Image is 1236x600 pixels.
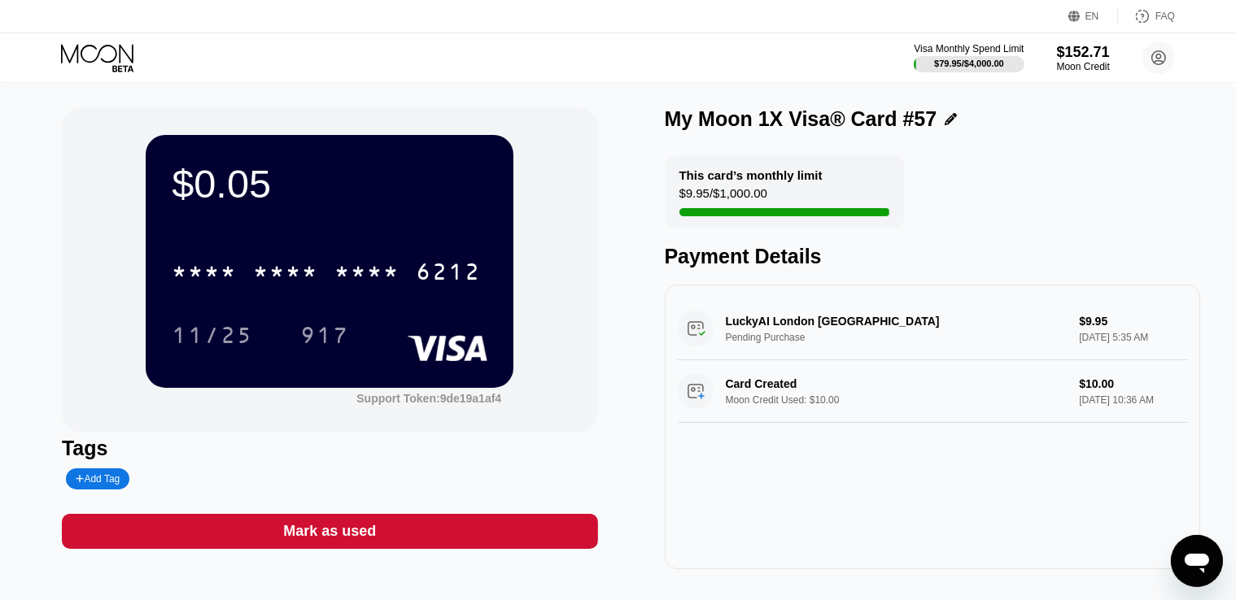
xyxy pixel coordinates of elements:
[172,324,253,350] div: 11/25
[1057,61,1110,72] div: Moon Credit
[1118,8,1175,24] div: FAQ
[1155,11,1175,22] div: FAQ
[1171,535,1223,587] iframe: Button to launch messaging window
[356,392,501,405] div: Support Token: 9de19a1af4
[914,43,1024,72] div: Visa Monthly Spend Limit$79.95/$4,000.00
[665,245,1201,268] div: Payment Details
[66,468,129,489] div: Add Tag
[288,315,361,355] div: 917
[1085,11,1099,22] div: EN
[300,324,349,350] div: 917
[679,168,823,182] div: This card’s monthly limit
[159,315,265,355] div: 11/25
[356,392,501,405] div: Support Token:9de19a1af4
[1068,8,1118,24] div: EN
[283,522,376,541] div: Mark as used
[914,43,1024,54] div: Visa Monthly Spend Limit
[1057,44,1110,72] div: $152.71Moon Credit
[62,437,598,460] div: Tags
[76,473,120,485] div: Add Tag
[416,261,481,287] div: 6212
[934,59,1004,68] div: $79.95 / $4,000.00
[665,107,937,131] div: My Moon 1X Visa® Card #57
[1057,44,1110,61] div: $152.71
[62,514,598,549] div: Mark as used
[679,186,767,208] div: $9.95 / $1,000.00
[172,161,487,207] div: $0.05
